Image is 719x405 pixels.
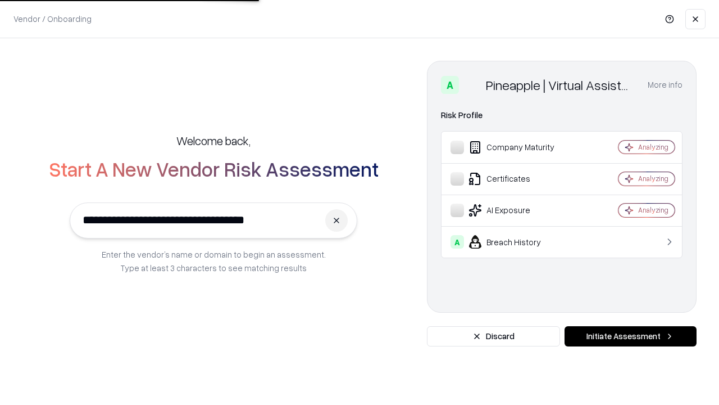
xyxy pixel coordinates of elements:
[441,76,459,94] div: A
[13,13,92,25] p: Vendor / Onboarding
[463,76,481,94] img: Pineapple | Virtual Assistant Agency
[441,109,682,122] div: Risk Profile
[638,205,668,215] div: Analyzing
[450,235,585,249] div: Breach History
[450,204,585,217] div: AI Exposure
[427,326,560,346] button: Discard
[49,157,379,180] h2: Start A New Vendor Risk Assessment
[565,326,697,346] button: Initiate Assessment
[102,247,326,274] p: Enter the vendor’s name or domain to begin an assessment. Type at least 3 characters to see match...
[450,172,585,186] div: Certificates
[486,76,634,94] div: Pineapple | Virtual Assistant Agency
[648,75,682,95] button: More info
[450,141,585,154] div: Company Maturity
[638,142,668,152] div: Analyzing
[176,133,251,148] h5: Welcome back,
[638,174,668,183] div: Analyzing
[450,235,464,249] div: A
